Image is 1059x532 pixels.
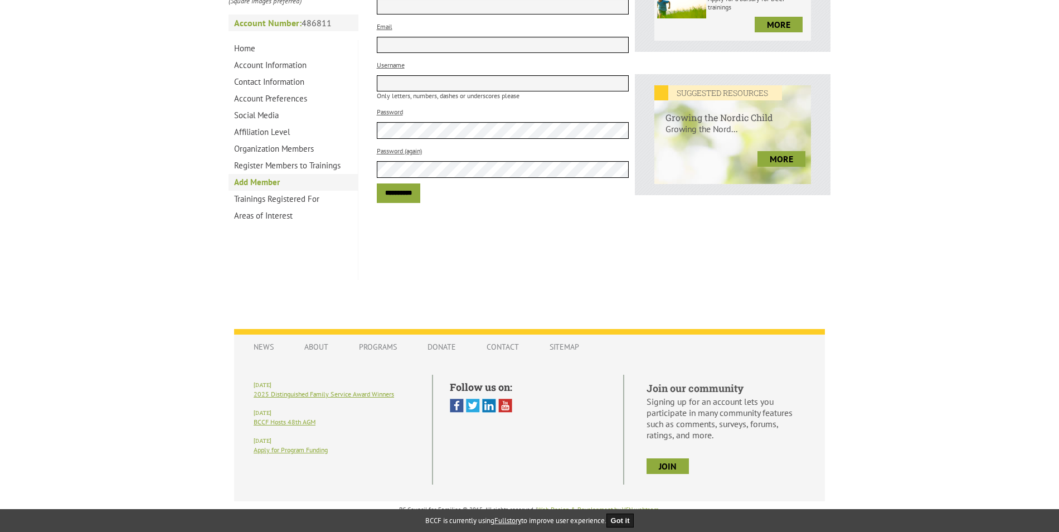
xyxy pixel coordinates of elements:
label: Password (again) [377,147,422,155]
img: Twitter [466,399,480,413]
p: BC Council for Families © 2015, All rights reserved. | . [234,506,825,514]
a: join [647,458,689,474]
p: Growing the Nord... [654,123,811,146]
em: SUGGESTED RESOURCES [654,85,782,100]
a: Register Members to Trainings [229,157,358,174]
a: Areas of Interest [229,207,358,224]
img: Facebook [450,399,464,413]
a: Sitemap [538,336,590,357]
a: Social Media [229,107,358,124]
p: Only letters, numbers, dashes or underscores please [377,91,629,100]
p: 486811 [229,14,358,31]
label: Password [377,108,403,116]
h5: Follow us on: [450,380,606,394]
a: Contact Information [229,74,358,90]
h6: [DATE] [254,409,415,417]
label: Email [377,22,392,31]
a: Apply for Program Funding [254,446,328,454]
a: 2025 Distinguished Family Service Award Winners [254,390,394,398]
p: Signing up for an account lets you participate in many community features such as comments, surve... [647,396,805,441]
a: About [293,336,339,357]
a: more [757,151,805,167]
button: Got it [606,514,634,528]
a: Account Preferences [229,90,358,107]
h5: Join our community [647,381,805,395]
a: Trainings Registered For [229,191,358,207]
a: Home [229,40,358,57]
a: Account Information [229,57,358,74]
a: Add Member [229,174,358,191]
img: You Tube [498,399,512,413]
a: Contact [475,336,530,357]
a: Organization Members [229,141,358,157]
a: Donate [416,336,467,357]
a: Affiliation Level [229,124,358,141]
img: Linked In [482,399,496,413]
a: News [242,336,285,357]
a: Fullstory [494,516,521,525]
label: Username [377,61,405,69]
h6: Growing the Nordic Child [654,100,811,123]
h6: [DATE] [254,437,415,444]
a: Programs [348,336,408,357]
a: more [755,17,803,32]
h6: [DATE] [254,381,415,389]
a: Web Design & Development by VCN webteam [537,506,659,514]
strong: Account Number: [234,17,302,28]
a: BCCF Hosts 48th AGM [254,418,315,426]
